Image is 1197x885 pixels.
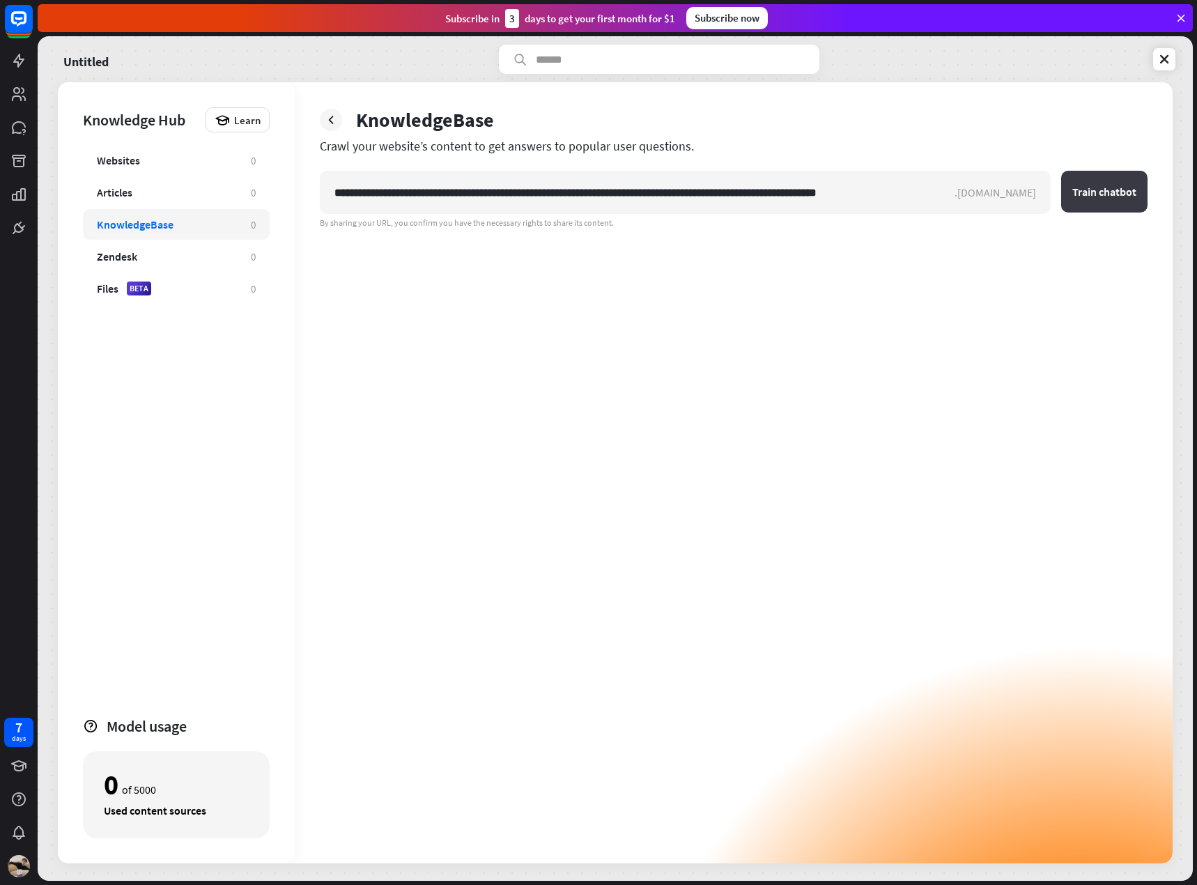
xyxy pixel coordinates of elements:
div: 0 [251,186,256,199]
div: 0 [251,154,256,167]
div: Zendesk [97,249,137,263]
div: Subscribe in days to get your first month for $1 [445,9,675,28]
div: of 5000 [104,773,249,796]
div: 0 [251,250,256,263]
button: Train chatbot [1061,171,1148,213]
div: BETA [127,282,151,295]
div: 0 [251,282,256,295]
div: Subscribe now [686,7,768,29]
div: days [12,734,26,744]
div: Used content sources [104,803,249,817]
div: KnowledgeBase [356,107,494,132]
span: Learn [234,114,261,127]
div: Model usage [107,716,270,736]
div: Knowledge Hub [83,110,199,130]
div: Files [97,282,118,295]
div: Articles [97,185,132,199]
div: 0 [251,218,256,231]
div: KnowledgeBase [97,217,173,231]
div: Crawl your website’s content to get answers to popular user questions. [320,138,1148,154]
a: 7 days [4,718,33,747]
div: .[DOMAIN_NAME] [955,185,1050,199]
a: Untitled [63,45,109,74]
div: Websites [97,153,140,167]
button: Open LiveChat chat widget [11,6,53,47]
div: 3 [505,9,519,28]
div: By sharing your URL, you confirm you have the necessary rights to share its content. [320,217,1148,229]
div: 0 [104,773,118,796]
div: 7 [15,721,22,734]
